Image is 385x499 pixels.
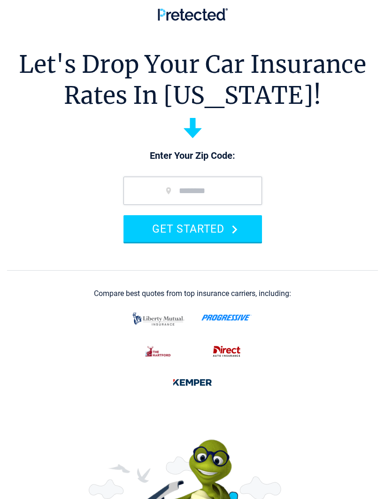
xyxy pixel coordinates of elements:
[123,215,262,242] button: GET STARTED
[130,308,187,330] img: liberty
[208,342,246,361] img: direct
[19,49,366,111] h1: Let's Drop Your Car Insurance Rates In [US_STATE]!
[123,177,262,205] input: zip code
[140,342,177,361] img: thehartford
[94,289,291,298] div: Compare best quotes from top insurance carriers, including:
[168,373,217,392] img: kemper
[158,8,228,21] img: Pretected Logo
[201,314,252,321] img: progressive
[114,149,271,163] p: Enter Your Zip Code:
